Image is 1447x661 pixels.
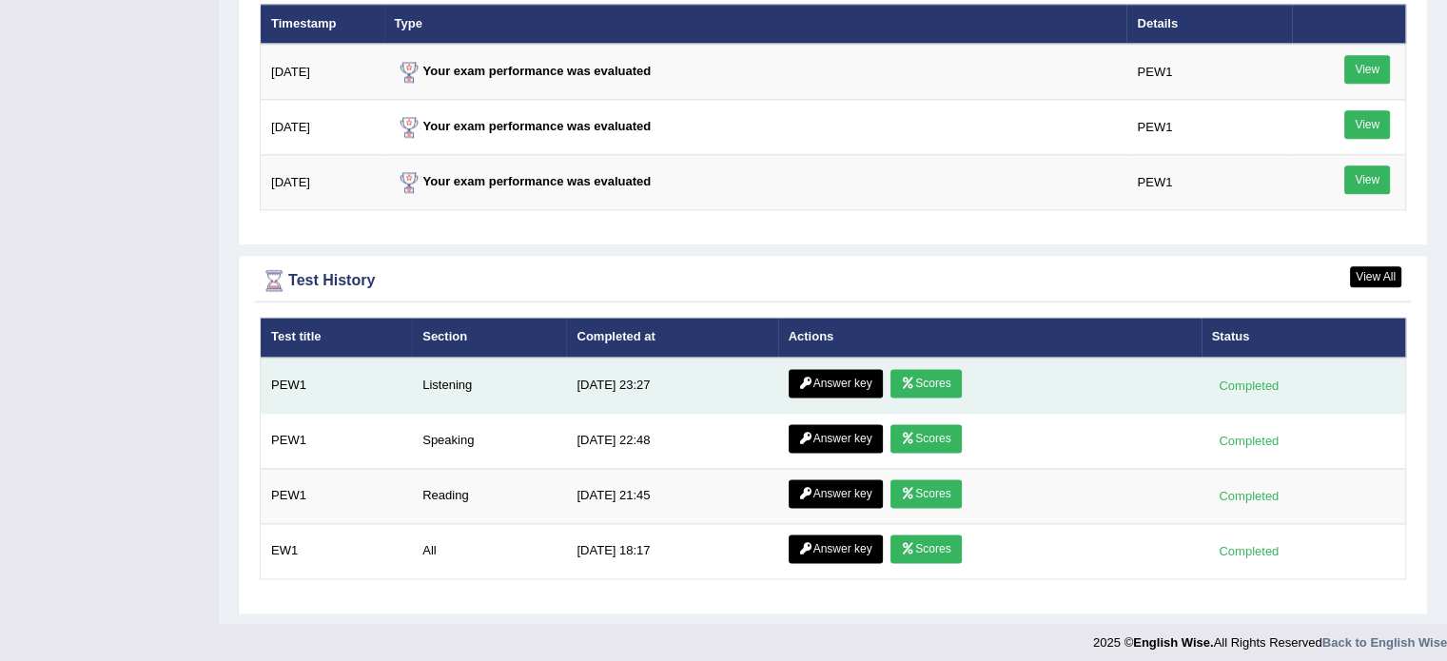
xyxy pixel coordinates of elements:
[566,468,777,523] td: [DATE] 21:45
[1126,4,1291,44] th: Details
[261,100,384,155] td: [DATE]
[261,155,384,210] td: [DATE]
[261,44,384,100] td: [DATE]
[890,424,961,453] a: Scores
[789,369,883,398] a: Answer key
[1133,635,1213,650] strong: English Wise.
[566,413,777,468] td: [DATE] 22:48
[890,535,961,563] a: Scores
[261,413,413,468] td: PEW1
[1350,266,1401,287] a: View All
[1202,318,1406,358] th: Status
[789,479,883,508] a: Answer key
[1126,44,1291,100] td: PEW1
[261,318,413,358] th: Test title
[261,4,384,44] th: Timestamp
[1322,635,1447,650] a: Back to English Wise
[395,119,652,133] strong: Your exam performance was evaluated
[1093,624,1447,651] div: 2025 © All Rights Reserved
[890,479,961,508] a: Scores
[261,358,413,414] td: PEW1
[1212,541,1286,561] div: Completed
[395,64,652,78] strong: Your exam performance was evaluated
[566,358,777,414] td: [DATE] 23:27
[412,318,566,358] th: Section
[789,535,883,563] a: Answer key
[412,523,566,578] td: All
[1212,431,1286,451] div: Completed
[412,468,566,523] td: Reading
[1344,55,1390,84] a: View
[1126,155,1291,210] td: PEW1
[778,318,1202,358] th: Actions
[1126,100,1291,155] td: PEW1
[890,369,961,398] a: Scores
[1212,376,1286,396] div: Completed
[395,174,652,188] strong: Your exam performance was evaluated
[789,424,883,453] a: Answer key
[260,266,1406,295] div: Test History
[1344,165,1390,194] a: View
[261,523,413,578] td: EW1
[566,523,777,578] td: [DATE] 18:17
[384,4,1127,44] th: Type
[1344,110,1390,139] a: View
[1212,486,1286,506] div: Completed
[412,413,566,468] td: Speaking
[412,358,566,414] td: Listening
[566,318,777,358] th: Completed at
[261,468,413,523] td: PEW1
